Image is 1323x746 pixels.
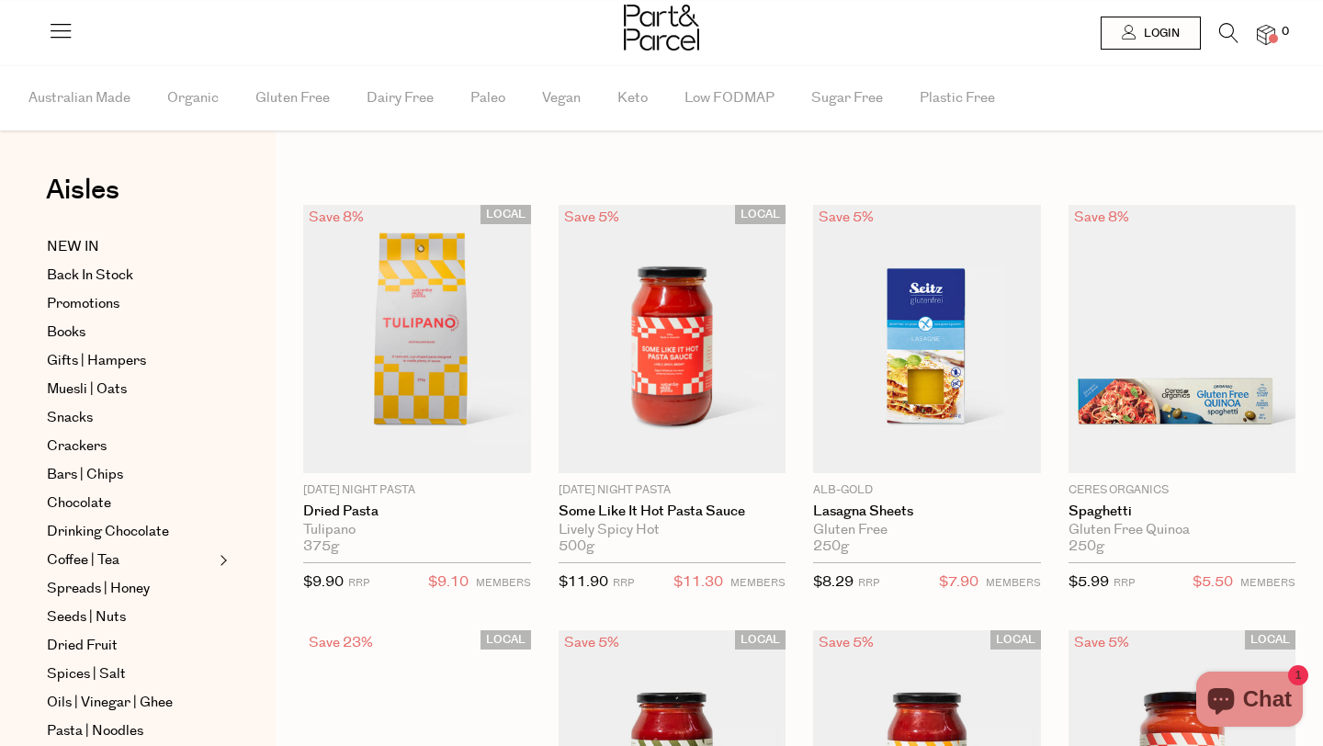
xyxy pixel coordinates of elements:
[47,265,214,287] a: Back In Stock
[1257,25,1275,44] a: 0
[47,663,126,685] span: Spices | Salt
[47,350,146,372] span: Gifts | Hampers
[1069,630,1135,655] div: Save 5%
[613,576,634,590] small: RRP
[684,66,775,130] span: Low FODMAP
[559,522,786,538] div: Lively Spicy Hot
[303,572,344,592] span: $9.90
[1069,205,1296,473] img: Spaghetti
[303,503,531,520] a: Dried Pasta
[559,482,786,499] p: [DATE] Night Pasta
[47,293,214,315] a: Promotions
[47,236,99,258] span: NEW IN
[303,205,531,473] img: Dried Pasta
[1069,205,1135,230] div: Save 8%
[47,407,214,429] a: Snacks
[47,692,173,714] span: Oils | Vinegar | Ghee
[1191,672,1308,731] inbox-online-store-chat: Shopify online store chat
[1240,576,1295,590] small: MEMBERS
[47,322,214,344] a: Books
[47,464,123,486] span: Bars | Chips
[1069,522,1296,538] div: Gluten Free Quinoa
[813,205,1041,473] img: Lasagna Sheets
[559,503,786,520] a: Some Like it Hot Pasta Sauce
[813,630,879,655] div: Save 5%
[990,630,1041,650] span: LOCAL
[559,205,625,230] div: Save 5%
[1101,17,1201,50] a: Login
[813,572,854,592] span: $8.29
[559,630,625,655] div: Save 5%
[47,379,127,401] span: Muesli | Oats
[813,482,1041,499] p: Alb-Gold
[813,503,1041,520] a: Lasagna Sheets
[428,571,469,594] span: $9.10
[481,205,531,224] span: LOCAL
[47,663,214,685] a: Spices | Salt
[470,66,505,130] span: Paleo
[735,205,786,224] span: LOCAL
[542,66,581,130] span: Vegan
[47,492,111,514] span: Chocolate
[673,571,723,594] span: $11.30
[47,720,143,742] span: Pasta | Noodles
[303,482,531,499] p: [DATE] Night Pasta
[47,692,214,714] a: Oils | Vinegar | Ghee
[47,379,214,401] a: Muesli | Oats
[624,5,699,51] img: Part&Parcel
[47,464,214,486] a: Bars | Chips
[348,576,369,590] small: RRP
[47,521,169,543] span: Drinking Chocolate
[481,630,531,650] span: LOCAL
[813,205,879,230] div: Save 5%
[47,435,107,458] span: Crackers
[813,538,849,555] span: 250g
[46,170,119,210] span: Aisles
[167,66,219,130] span: Organic
[367,66,434,130] span: Dairy Free
[1114,576,1135,590] small: RRP
[47,578,214,600] a: Spreads | Honey
[617,66,648,130] span: Keto
[1139,26,1180,41] span: Login
[303,205,369,230] div: Save 8%
[46,176,119,222] a: Aisles
[811,66,883,130] span: Sugar Free
[47,549,214,571] a: Coffee | Tea
[559,572,608,592] span: $11.90
[476,576,531,590] small: MEMBERS
[47,635,214,657] a: Dried Fruit
[215,549,228,571] button: Expand/Collapse Coffee | Tea
[735,630,786,650] span: LOCAL
[813,522,1041,538] div: Gluten Free
[920,66,995,130] span: Plastic Free
[1245,630,1295,650] span: LOCAL
[986,576,1041,590] small: MEMBERS
[47,236,214,258] a: NEW IN
[1069,482,1296,499] p: Ceres Organics
[939,571,978,594] span: $7.90
[47,578,150,600] span: Spreads | Honey
[730,576,786,590] small: MEMBERS
[47,549,119,571] span: Coffee | Tea
[47,606,126,628] span: Seeds | Nuts
[1277,24,1294,40] span: 0
[47,322,85,344] span: Books
[47,492,214,514] a: Chocolate
[1069,572,1109,592] span: $5.99
[47,293,119,315] span: Promotions
[559,538,594,555] span: 500g
[47,720,214,742] a: Pasta | Noodles
[303,630,379,655] div: Save 23%
[1069,503,1296,520] a: Spaghetti
[47,635,118,657] span: Dried Fruit
[1193,571,1233,594] span: $5.50
[47,521,214,543] a: Drinking Chocolate
[255,66,330,130] span: Gluten Free
[303,538,339,555] span: 375g
[47,350,214,372] a: Gifts | Hampers
[47,435,214,458] a: Crackers
[47,606,214,628] a: Seeds | Nuts
[1069,538,1104,555] span: 250g
[47,265,133,287] span: Back In Stock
